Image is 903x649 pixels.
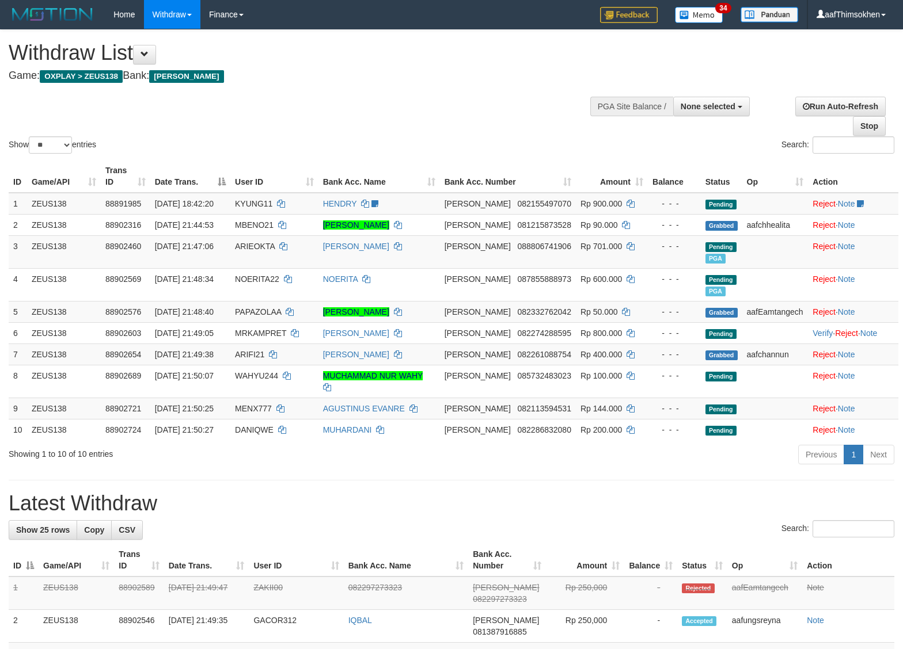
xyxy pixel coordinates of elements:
[715,3,731,13] span: 34
[9,365,27,398] td: 8
[27,301,101,322] td: ZEUS138
[155,274,214,284] span: [DATE] 21:48:34
[844,445,863,464] a: 1
[675,7,723,23] img: Button%20Memo.svg
[235,371,278,380] span: WAHYU244
[445,371,511,380] span: [PERSON_NAME]
[111,520,143,540] a: CSV
[652,370,696,381] div: - - -
[235,425,274,434] span: DANIQWE
[742,160,809,193] th: Op: activate to sort column ascending
[677,544,727,577] th: Status: activate to sort column ascending
[445,242,511,251] span: [PERSON_NAME]
[517,242,571,251] span: Copy 088806741906 to clipboard
[323,404,405,413] a: AGUSTINUS EVANRE
[9,136,96,154] label: Show entries
[652,424,696,436] div: - - -
[348,583,402,592] a: 082297273323
[705,308,738,318] span: Grabbed
[9,214,27,235] td: 2
[149,70,223,83] span: [PERSON_NAME]
[27,343,101,365] td: ZEUS138
[860,329,878,338] a: Note
[473,583,539,592] span: [PERSON_NAME]
[16,525,70,535] span: Show 25 rows
[813,520,894,537] input: Search:
[705,350,738,360] span: Grabbed
[9,444,367,460] div: Showing 1 to 10 of 10 entries
[249,610,343,643] td: GACOR312
[813,350,836,359] a: Reject
[808,419,898,440] td: ·
[318,160,440,193] th: Bank Acc. Name: activate to sort column ascending
[105,242,141,251] span: 88902460
[155,307,214,316] span: [DATE] 21:48:40
[681,102,735,111] span: None selected
[652,240,696,252] div: - - -
[235,242,275,251] span: ARIEOKTA
[590,97,673,116] div: PGA Site Balance /
[323,274,358,284] a: NOERITA
[798,445,844,464] a: Previous
[517,371,571,380] span: Copy 085732483023 to clipboard
[813,404,836,413] a: Reject
[445,404,511,413] span: [PERSON_NAME]
[249,544,343,577] th: User ID: activate to sort column ascending
[235,404,272,413] span: MENX777
[808,301,898,322] td: ·
[580,199,622,208] span: Rp 900.000
[440,160,576,193] th: Bank Acc. Number: activate to sort column ascending
[652,198,696,209] div: - - -
[546,544,624,577] th: Amount: activate to sort column ascending
[155,242,214,251] span: [DATE] 21:47:06
[27,322,101,343] td: ZEUS138
[323,199,357,208] a: HENDRY
[164,544,249,577] th: Date Trans.: activate to sort column ascending
[853,116,886,136] a: Stop
[155,425,214,434] span: [DATE] 21:50:27
[323,371,423,380] a: MUCHAMMAD NUR WAHY
[27,365,101,398] td: ZEUS138
[813,371,836,380] a: Reject
[445,199,511,208] span: [PERSON_NAME]
[9,520,77,540] a: Show 25 rows
[9,235,27,268] td: 3
[808,398,898,419] td: ·
[838,307,855,316] a: Note
[813,307,836,316] a: Reject
[863,445,894,464] a: Next
[813,220,836,230] a: Reject
[164,610,249,643] td: [DATE] 21:49:35
[445,350,511,359] span: [PERSON_NAME]
[348,616,372,625] a: IQBAL
[445,425,511,434] span: [PERSON_NAME]
[742,214,809,235] td: aafchhealita
[9,268,27,301] td: 4
[624,577,677,610] td: -
[9,193,27,215] td: 1
[580,220,618,230] span: Rp 90.000
[9,301,27,322] td: 5
[781,136,894,154] label: Search:
[580,371,622,380] span: Rp 100.000
[742,301,809,322] td: aafEamtangech
[517,220,571,230] span: Copy 081215873528 to clipboard
[813,329,833,338] a: Verify
[652,219,696,231] div: - - -
[624,544,677,577] th: Balance: activate to sort column ascending
[838,220,855,230] a: Note
[580,274,622,284] span: Rp 600.000
[323,350,389,359] a: [PERSON_NAME]
[27,419,101,440] td: ZEUS138
[652,306,696,318] div: - - -
[77,520,112,540] a: Copy
[473,594,526,604] span: Copy 082297273323 to clipboard
[155,371,214,380] span: [DATE] 21:50:07
[808,365,898,398] td: ·
[813,136,894,154] input: Search:
[705,200,737,209] span: Pending
[682,583,714,593] span: Rejected
[652,273,696,285] div: - - -
[235,329,286,338] span: MRKAMPRET
[727,610,802,643] td: aafungsreyna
